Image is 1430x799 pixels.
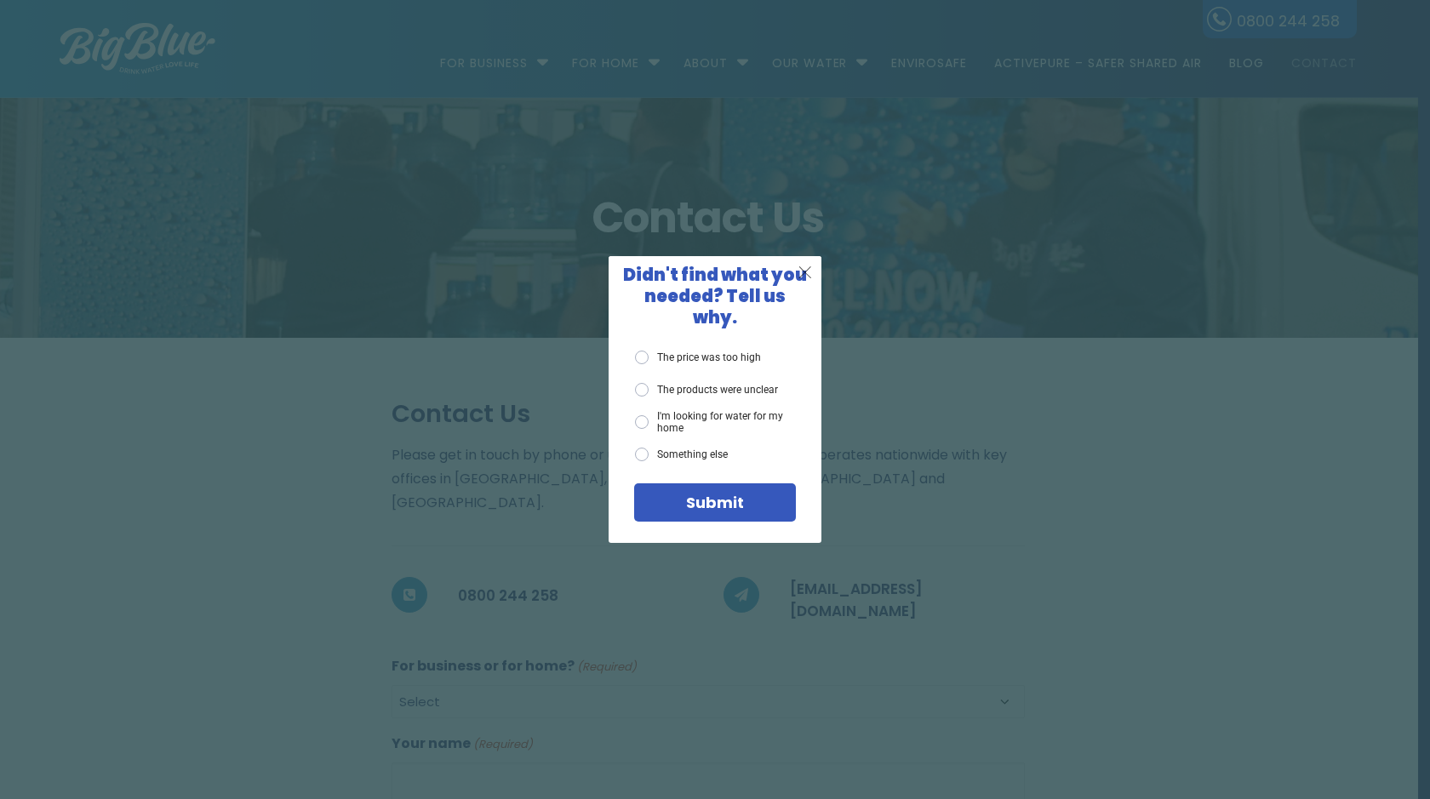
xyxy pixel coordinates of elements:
label: The products were unclear [635,383,778,397]
label: I'm looking for water for my home [635,410,796,435]
span: Didn't find what you needed? Tell us why. [623,263,807,329]
label: Something else [635,448,728,461]
span: X [798,261,813,283]
label: The price was too high [635,351,761,364]
span: Submit [686,492,744,513]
